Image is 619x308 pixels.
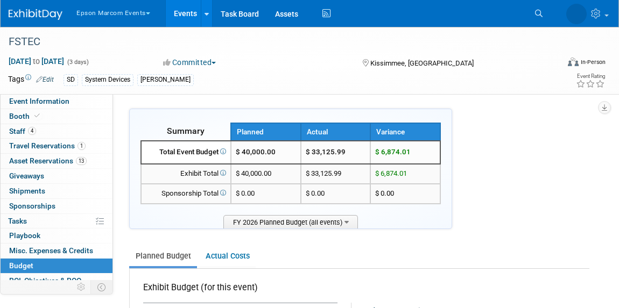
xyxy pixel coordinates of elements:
[1,214,112,228] a: Tasks
[129,246,197,266] a: Planned Budget
[36,76,54,83] a: Edit
[513,56,606,72] div: Event Format
[34,113,40,119] i: Booth reservation complete
[76,157,87,165] span: 13
[146,147,226,157] div: Total Event Budget
[66,59,89,66] span: (3 days)
[576,74,605,79] div: Event Rating
[9,112,42,120] span: Booth
[566,4,587,24] img: Lucy Roberts
[9,156,87,165] span: Asset Reservations
[301,164,371,184] td: $ 33,125.99
[9,141,86,150] span: Travel Reservations
[137,74,194,85] div: [PERSON_NAME]
[82,74,133,85] div: System Devices
[9,261,33,270] span: Budget
[375,169,407,177] span: $ 6,874.01
[9,276,81,285] span: ROI, Objectives & ROO
[1,228,112,243] a: Playbook
[1,139,112,153] a: Travel Reservations1
[1,169,112,183] a: Giveaways
[1,154,112,168] a: Asset Reservations13
[1,94,112,109] a: Event Information
[8,217,27,225] span: Tasks
[64,74,78,85] div: SD
[143,282,333,299] div: Exhibit Budget (for this event)
[375,189,394,197] span: $ 0.00
[223,215,358,228] span: FY 2026 Planned Budget (all events)
[1,274,112,288] a: ROI, Objectives & ROO
[236,148,276,156] span: $ 40,000.00
[568,58,579,66] img: Format-Inperson.png
[31,57,41,66] span: to
[580,58,606,66] div: In-Person
[231,123,301,141] th: Planned
[146,169,226,179] div: Exhibit Total
[28,127,36,135] span: 4
[9,202,55,210] span: Sponsorships
[1,184,112,198] a: Shipments
[91,280,113,294] td: Toggle Event Tabs
[370,59,474,67] span: Kissimmee, [GEOGRAPHIC_DATA]
[236,169,271,177] span: $ 40,000.00
[1,243,112,258] a: Misc. Expenses & Credits
[9,231,40,240] span: Playbook
[8,74,54,86] td: Tags
[8,56,65,66] span: [DATE] [DATE]
[9,246,93,255] span: Misc. Expenses & Credits
[78,142,86,150] span: 1
[370,123,440,141] th: Variance
[9,9,62,20] img: ExhibitDay
[146,189,226,199] div: Sponsorship Total
[301,123,371,141] th: Actual
[236,189,255,197] span: $ 0.00
[167,126,205,136] span: Summary
[9,127,36,135] span: Staff
[199,246,256,266] a: Actual Costs
[72,280,91,294] td: Personalize Event Tab Strip
[375,148,411,156] span: $ 6,874.01
[301,184,371,204] td: $ 0.00
[9,187,45,195] span: Shipments
[159,57,220,68] button: Committed
[9,97,69,105] span: Event Information
[1,124,112,139] a: Staff4
[5,32,547,52] div: FSTEC
[301,141,371,164] td: $ 33,125.99
[9,171,44,180] span: Giveaways
[1,259,112,273] a: Budget
[1,109,112,124] a: Booth
[1,199,112,213] a: Sponsorships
